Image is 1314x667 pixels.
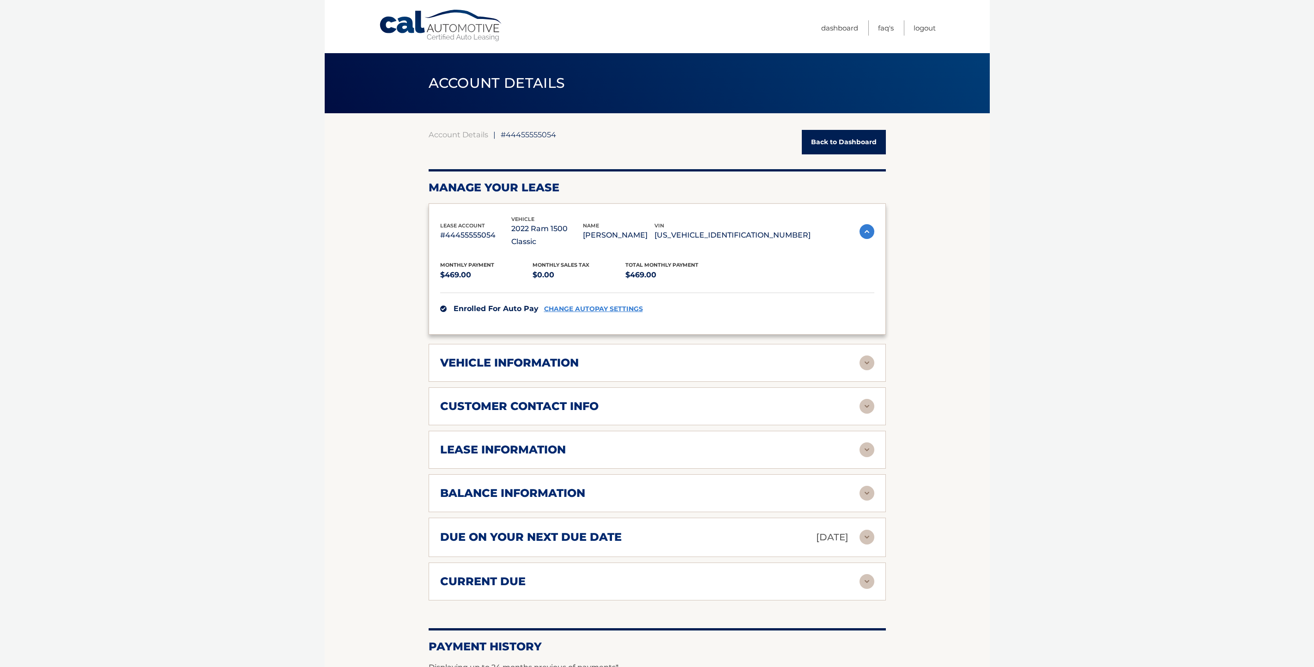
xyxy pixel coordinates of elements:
[821,20,858,36] a: Dashboard
[511,222,583,248] p: 2022 Ram 1500 Classic
[440,262,494,268] span: Monthly Payment
[511,216,534,222] span: vehicle
[429,181,886,195] h2: Manage Your Lease
[493,130,496,139] span: |
[440,229,512,242] p: #44455555054
[440,356,579,370] h2: vehicle information
[860,224,874,239] img: accordion-active.svg
[429,130,488,139] a: Account Details
[860,442,874,457] img: accordion-rest.svg
[533,262,589,268] span: Monthly sales Tax
[860,574,874,589] img: accordion-rest.svg
[440,530,622,544] h2: due on your next due date
[802,130,886,154] a: Back to Dashboard
[625,269,718,281] p: $469.00
[454,304,539,313] span: Enrolled For Auto Pay
[654,229,811,242] p: [US_VEHICLE_IDENTIFICATION_NUMBER]
[860,486,874,501] img: accordion-rest.svg
[379,9,503,42] a: Cal Automotive
[860,399,874,414] img: accordion-rest.svg
[440,269,533,281] p: $469.00
[440,222,485,229] span: lease account
[533,269,625,281] p: $0.00
[429,640,886,654] h2: Payment History
[583,229,654,242] p: [PERSON_NAME]
[625,262,698,268] span: Total Monthly Payment
[440,443,566,457] h2: lease information
[878,20,894,36] a: FAQ's
[654,222,664,229] span: vin
[816,529,848,545] p: [DATE]
[583,222,599,229] span: name
[429,74,565,92] span: ACCOUNT DETAILS
[860,530,874,545] img: accordion-rest.svg
[440,486,585,500] h2: balance information
[544,305,643,313] a: CHANGE AUTOPAY SETTINGS
[440,399,599,413] h2: customer contact info
[914,20,936,36] a: Logout
[501,130,556,139] span: #44455555054
[440,575,526,588] h2: current due
[440,306,447,312] img: check.svg
[860,355,874,370] img: accordion-rest.svg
